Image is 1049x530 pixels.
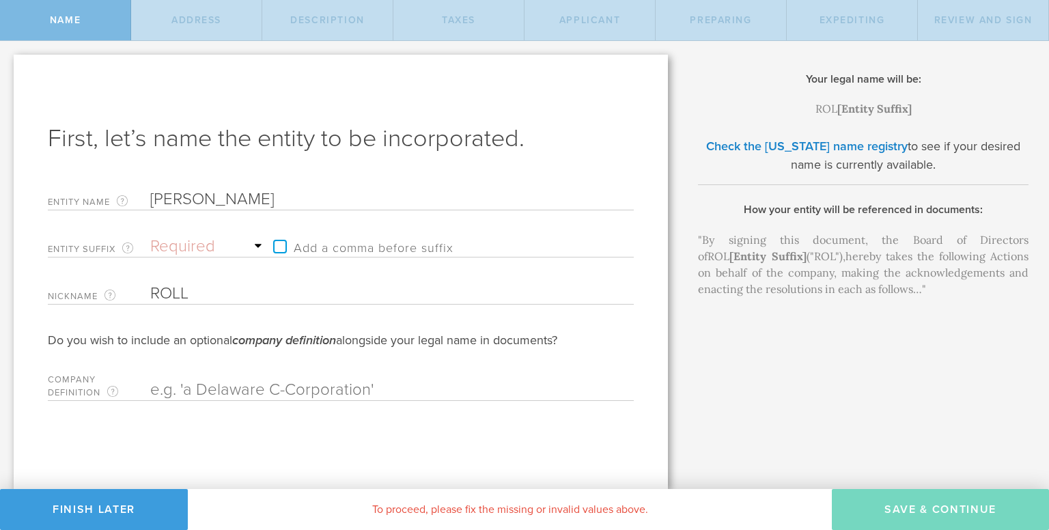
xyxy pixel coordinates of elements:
span: Review and Sign [934,14,1033,26]
span: ROL [708,249,729,263]
span: ("ROL"), [807,249,845,263]
div: Do you wish to include an optional alongside your legal name in documents? [48,332,634,348]
label: Nickname [48,288,150,304]
input: Required [150,283,586,304]
span: Expediting [820,14,885,26]
em: company definition [232,333,336,348]
button: Save & Continue [832,489,1049,530]
label: Entity Suffix [48,241,150,257]
span: Description [290,14,364,26]
label: Add a comma before suffix [266,236,453,257]
iframe: Chat Widget [981,423,1049,489]
span: [Entity Suffix] [837,102,912,115]
h1: First, let’s name the entity to be incorporated. [48,122,634,155]
label: Entity Name [48,194,150,210]
span: Address [171,14,221,26]
span: To proceed, please fix the missing or invalid values above. [372,503,648,516]
label: Company Definition [48,376,150,400]
span: ROL [815,102,837,115]
span: Preparing [690,14,751,26]
input: Required [150,189,586,210]
h2: How your entity will be referenced in documents: [698,202,1029,217]
input: e.g. 'a Delaware C-Corporation' [150,380,586,400]
a: Check the [US_STATE] name registry [706,139,908,154]
span: Name [50,14,81,26]
span: Taxes [442,14,475,26]
span: Applicant [559,14,620,26]
div: "By signing this document, the Board of Directors of hereby takes the following Actions on behalf... [698,232,1029,297]
span: [Entity Suffix] [729,249,806,263]
h2: Your legal name will be: [698,72,1029,87]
